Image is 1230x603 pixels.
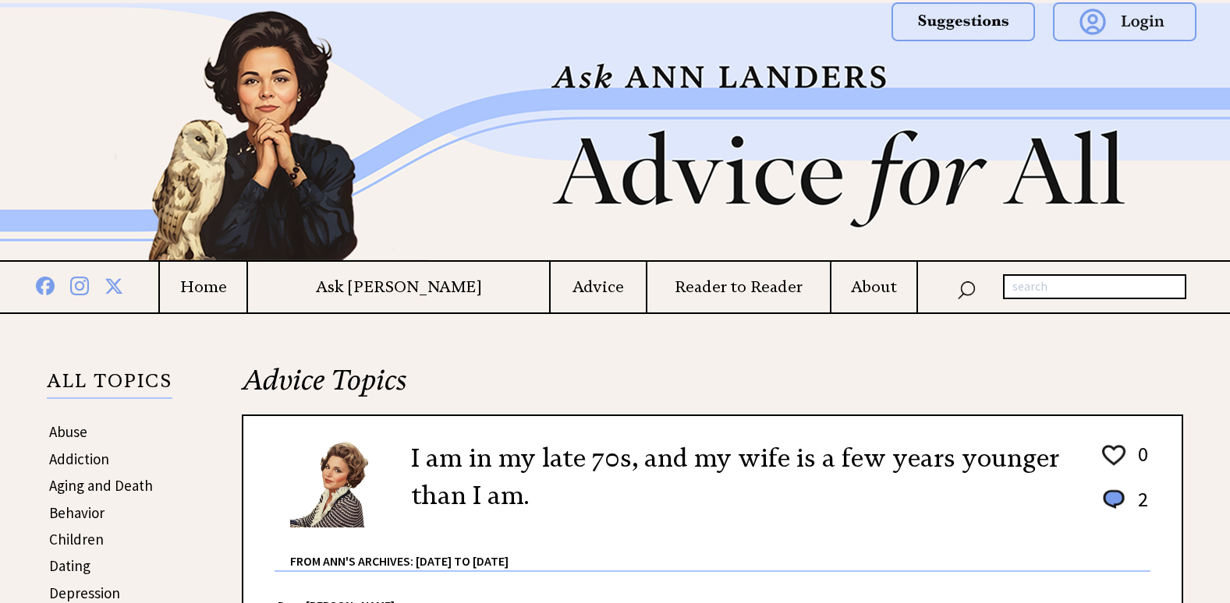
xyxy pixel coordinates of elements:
img: instagram%20blue.png [70,273,89,295]
a: Abuse [49,422,87,441]
img: x%20blue.png [105,274,123,295]
img: right_new2.png [1177,3,1185,260]
img: suggestions.png [891,2,1035,41]
img: Ann6%20v2%20small.png [290,439,388,527]
img: heart_outline%201.png [1100,442,1128,469]
a: Children [49,530,104,548]
a: Addiction [49,450,109,468]
div: From Ann's Archives: [DATE] to [DATE] [290,529,1150,570]
a: About [831,277,916,297]
h2: I am in my late 70s, and my wife is a few years younger than I am. [411,439,1076,514]
a: Behavior [49,503,105,522]
a: Depression [49,584,120,602]
a: Home [160,277,246,297]
input: search [1003,274,1186,299]
img: facebook%20blue.png [36,273,55,295]
p: ALL TOPICS [47,372,172,399]
a: Advice [551,277,645,297]
img: message_round%201.png [1100,487,1128,512]
a: Reader to Reader [647,277,831,297]
td: 2 [1130,486,1149,527]
img: login.png [1053,2,1196,41]
td: 0 [1130,441,1149,485]
a: Ask [PERSON_NAME] [248,277,549,297]
a: Dating [49,556,90,575]
a: Aging and Death [49,476,153,495]
h2: Advice Topics [242,361,1183,414]
img: search_nav.png [957,277,976,300]
img: header2b_v1.png [54,3,1177,260]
